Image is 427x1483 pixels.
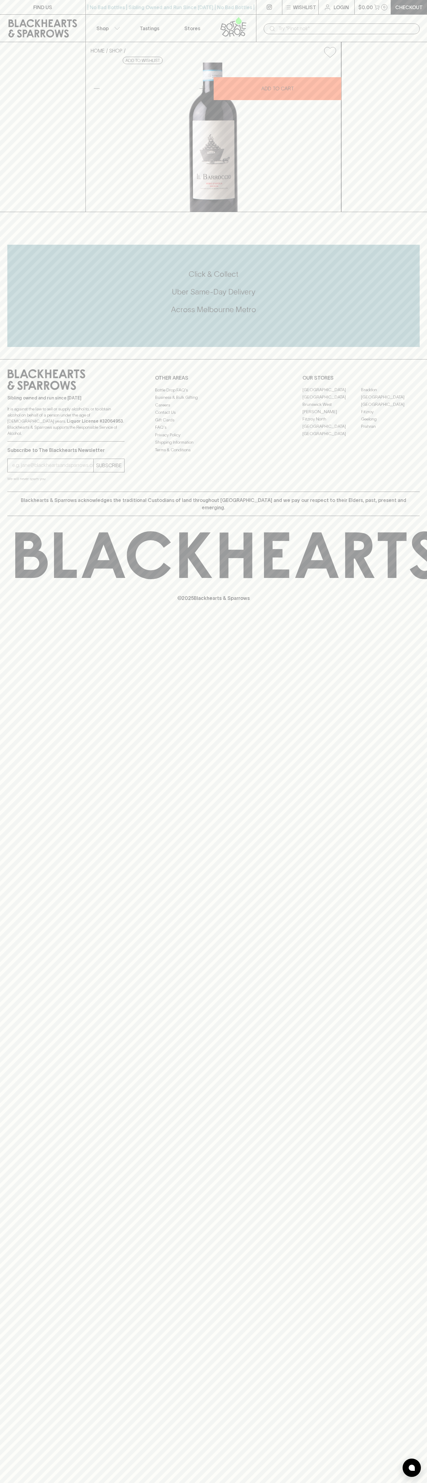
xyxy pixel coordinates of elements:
button: Shop [86,15,128,42]
p: OUR STORES [302,374,420,381]
a: Business & Bulk Gifting [155,394,272,401]
div: Call to action block [7,245,420,347]
button: Add to wishlist [322,45,338,60]
strong: Liquor License #32064953 [67,419,123,424]
a: Shipping Information [155,439,272,446]
a: Braddon [361,386,420,394]
a: FAQ's [155,424,272,431]
a: [GEOGRAPHIC_DATA] [361,394,420,401]
a: SHOP [109,48,122,53]
img: bubble-icon [409,1465,415,1471]
h5: Uber Same-Day Delivery [7,287,420,297]
a: Tastings [128,15,171,42]
a: Bottle Drop FAQ's [155,386,272,394]
a: Stores [171,15,214,42]
a: Gift Cards [155,416,272,424]
a: [GEOGRAPHIC_DATA] [302,423,361,430]
a: Contact Us [155,409,272,416]
a: [GEOGRAPHIC_DATA] [302,394,361,401]
a: [GEOGRAPHIC_DATA] [302,430,361,438]
button: SUBSCRIBE [94,459,124,472]
p: SUBSCRIBE [96,462,122,469]
p: Subscribe to The Blackhearts Newsletter [7,446,125,454]
a: HOME [91,48,105,53]
h5: Click & Collect [7,269,420,279]
a: [PERSON_NAME] [302,408,361,416]
a: [GEOGRAPHIC_DATA] [361,401,420,408]
h5: Across Melbourne Metro [7,305,420,315]
a: Prahran [361,423,420,430]
button: Add to wishlist [123,57,163,64]
p: 0 [383,5,385,9]
a: [GEOGRAPHIC_DATA] [302,386,361,394]
p: Blackhearts & Sparrows acknowledges the traditional Custodians of land throughout [GEOGRAPHIC_DAT... [12,496,415,511]
p: Login [334,4,349,11]
a: Privacy Policy [155,431,272,438]
button: ADD TO CART [214,77,341,100]
p: ADD TO CART [261,85,294,92]
input: Try "Pinot noir" [278,24,415,34]
p: Sibling owned and run since [DATE] [7,395,125,401]
p: Wishlist [293,4,316,11]
p: Stores [184,25,200,32]
p: Tastings [140,25,159,32]
a: Fitzroy [361,408,420,416]
p: $0.00 [358,4,373,11]
p: Checkout [395,4,423,11]
p: FIND US [33,4,52,11]
a: Terms & Conditions [155,446,272,453]
a: Geelong [361,416,420,423]
input: e.g. jane@blackheartsandsparrows.com.au [12,460,93,470]
a: Fitzroy North [302,416,361,423]
p: Shop [96,25,109,32]
p: We will never spam you [7,476,125,482]
img: 40494.png [86,63,341,212]
a: Brunswick West [302,401,361,408]
a: Careers [155,401,272,409]
p: OTHER AREAS [155,374,272,381]
p: It is against the law to sell or supply alcohol to, or to obtain alcohol on behalf of a person un... [7,406,125,436]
